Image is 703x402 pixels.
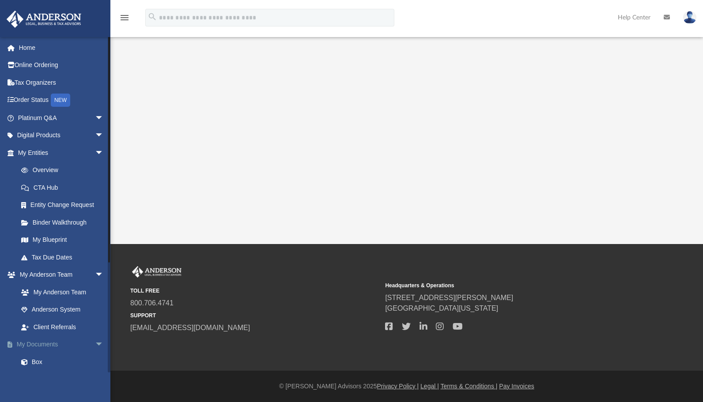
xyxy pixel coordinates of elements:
[119,17,130,23] a: menu
[6,39,117,56] a: Home
[6,336,117,353] a: My Documentsarrow_drop_down
[51,94,70,107] div: NEW
[12,371,117,388] a: Meeting Minutes
[130,299,174,307] a: 800.706.4741
[95,266,113,284] span: arrow_drop_down
[12,283,108,301] a: My Anderson Team
[6,91,117,109] a: Order StatusNEW
[130,324,250,331] a: [EMAIL_ADDRESS][DOMAIN_NAME]
[12,214,117,231] a: Binder Walkthrough
[6,127,117,144] a: Digital Productsarrow_drop_down
[12,231,113,249] a: My Blueprint
[119,12,130,23] i: menu
[12,318,113,336] a: Client Referrals
[12,353,113,371] a: Box
[95,144,113,162] span: arrow_drop_down
[6,144,117,162] a: My Entitiesarrow_drop_down
[147,12,157,22] i: search
[6,74,117,91] a: Tax Organizers
[95,336,113,354] span: arrow_drop_down
[420,383,439,390] a: Legal |
[12,196,117,214] a: Entity Change Request
[377,383,419,390] a: Privacy Policy |
[12,301,113,319] a: Anderson System
[130,266,183,278] img: Anderson Advisors Platinum Portal
[385,294,513,301] a: [STREET_ADDRESS][PERSON_NAME]
[683,11,696,24] img: User Pic
[130,287,379,295] small: TOLL FREE
[12,248,117,266] a: Tax Due Dates
[6,56,117,74] a: Online Ordering
[95,127,113,145] span: arrow_drop_down
[385,304,498,312] a: [GEOGRAPHIC_DATA][US_STATE]
[12,179,117,196] a: CTA Hub
[441,383,498,390] a: Terms & Conditions |
[6,109,117,127] a: Platinum Q&Aarrow_drop_down
[4,11,84,28] img: Anderson Advisors Platinum Portal
[385,282,634,289] small: Headquarters & Operations
[12,162,117,179] a: Overview
[95,109,113,127] span: arrow_drop_down
[6,266,113,284] a: My Anderson Teamarrow_drop_down
[499,383,534,390] a: Pay Invoices
[130,312,379,319] small: SUPPORT
[110,382,703,391] div: © [PERSON_NAME] Advisors 2025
